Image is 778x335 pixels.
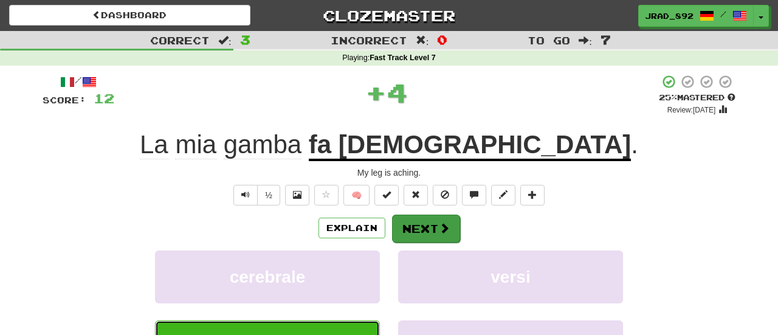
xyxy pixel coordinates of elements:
button: cerebrale [155,250,380,303]
span: gamba [224,130,301,159]
button: ½ [257,185,280,205]
a: Clozemaster [269,5,510,26]
a: jrad_892 / [638,5,754,27]
button: Reset to 0% Mastered (alt+r) [404,185,428,205]
button: Explain [318,218,385,238]
span: versi [491,268,530,286]
strong: Fast Track Level 7 [370,54,436,62]
div: Mastered [659,92,735,103]
button: Show image (alt+x) [285,185,309,205]
span: cerebrale [230,268,306,286]
button: Ignore sentence (alt+i) [433,185,457,205]
div: My leg is aching. [43,167,735,179]
span: 25 % [659,92,677,102]
button: Edit sentence (alt+d) [491,185,515,205]
span: La [140,130,168,159]
span: : [218,35,232,46]
span: . [631,130,638,159]
button: Next [392,215,460,243]
button: versi [398,250,623,303]
button: 🧠 [343,185,370,205]
button: Set this sentence to 100% Mastered (alt+m) [374,185,399,205]
button: Favorite sentence (alt+f) [314,185,339,205]
span: Score: [43,95,86,105]
span: jrad_892 [645,10,694,21]
span: : [416,35,429,46]
span: To go [528,34,570,46]
span: mia [175,130,216,159]
div: / [43,74,114,89]
span: 0 [437,32,447,47]
span: Correct [150,34,210,46]
span: + [365,74,387,111]
button: Discuss sentence (alt+u) [462,185,486,205]
span: / [720,10,726,18]
span: 7 [601,32,611,47]
a: Dashboard [9,5,250,26]
small: Review: [DATE] [667,106,716,114]
button: Play sentence audio (ctl+space) [233,185,258,205]
span: : [579,35,592,46]
span: 12 [94,91,114,106]
button: Add to collection (alt+a) [520,185,545,205]
span: 3 [240,32,250,47]
u: fa [DEMOGRAPHIC_DATA] [309,130,631,161]
span: 4 [387,77,408,108]
span: Incorrect [331,34,407,46]
div: Text-to-speech controls [231,185,280,205]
